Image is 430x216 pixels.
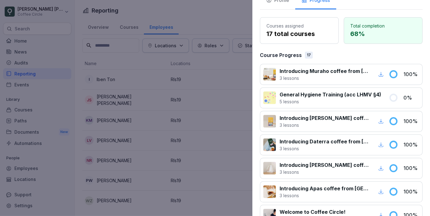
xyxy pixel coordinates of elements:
[403,141,419,148] p: 100 %
[280,98,381,105] p: 5 lessons
[350,29,416,39] p: 68 %
[280,169,369,175] p: 3 lessons
[280,161,369,169] p: Introducing [PERSON_NAME] coffee from [GEOGRAPHIC_DATA]
[260,51,302,59] p: Course Progress
[280,192,369,199] p: 3 lessons
[403,70,419,78] p: 100 %
[403,117,419,125] p: 100 %
[280,208,346,216] p: Welcome to Coffee Circle!
[403,94,419,101] p: 0 %
[280,122,369,128] p: 3 lessons
[350,23,416,29] p: Total completion
[280,75,369,81] p: 3 lessons
[403,188,419,195] p: 100 %
[403,164,419,172] p: 100 %
[280,145,369,152] p: 3 lessons
[266,23,332,29] p: Courses assigned
[280,91,381,98] p: General Hygiene Training (acc LHMV §4)
[266,29,332,39] p: 17 total courses
[280,114,369,122] p: Introducing [PERSON_NAME] coffee from [GEOGRAPHIC_DATA]
[280,185,369,192] p: Introducing Apas coffee from [GEOGRAPHIC_DATA]
[305,52,313,59] div: 17
[280,67,369,75] p: Introducing Muraho coffee from [GEOGRAPHIC_DATA]
[280,138,369,145] p: Introducing Daterra coffee from [GEOGRAPHIC_DATA]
